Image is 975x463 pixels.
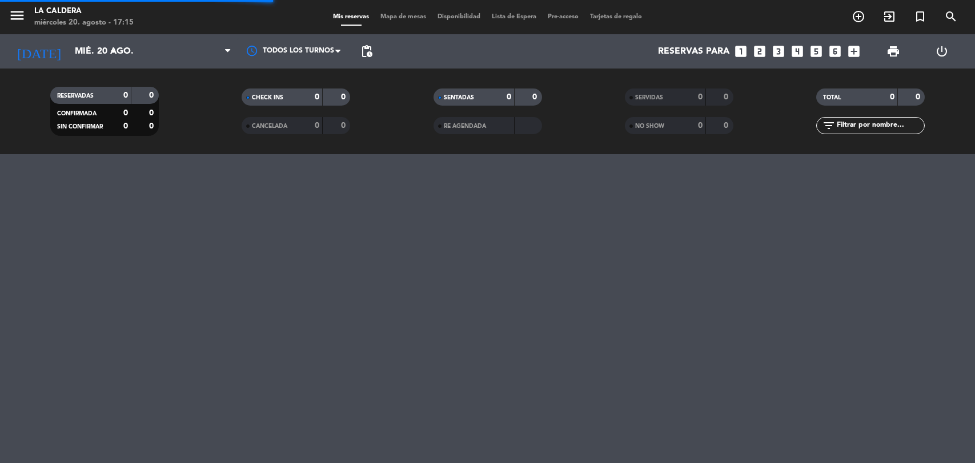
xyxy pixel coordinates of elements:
[658,46,729,57] span: Reservas para
[635,123,664,129] span: NO SHOW
[532,93,539,101] strong: 0
[542,14,584,20] span: Pre-acceso
[57,124,103,130] span: SIN CONFIRMAR
[698,93,703,101] strong: 0
[341,93,348,101] strong: 0
[444,95,474,100] span: SENTADAS
[9,39,69,64] i: [DATE]
[724,93,731,101] strong: 0
[123,91,128,99] strong: 0
[846,44,861,59] i: add_box
[486,14,542,20] span: Lista de Espera
[9,7,26,28] button: menu
[360,45,374,58] span: pending_actions
[315,122,319,130] strong: 0
[375,14,432,20] span: Mapa de mesas
[913,10,927,23] i: turned_in_not
[790,44,805,59] i: looks_4
[852,10,865,23] i: add_circle_outline
[252,95,283,100] span: CHECK INS
[149,122,156,130] strong: 0
[809,44,824,59] i: looks_5
[149,91,156,99] strong: 0
[733,44,748,59] i: looks_one
[34,17,134,29] div: miércoles 20. agosto - 17:15
[886,45,900,58] span: print
[935,45,949,58] i: power_settings_new
[698,122,703,130] strong: 0
[57,111,97,116] span: CONFIRMADA
[106,45,120,58] i: arrow_drop_down
[584,14,648,20] span: Tarjetas de regalo
[823,95,841,100] span: TOTAL
[315,93,319,101] strong: 0
[341,122,348,130] strong: 0
[724,122,731,130] strong: 0
[123,109,128,117] strong: 0
[444,123,486,129] span: RE AGENDADA
[149,109,156,117] strong: 0
[918,34,966,69] div: LOG OUT
[771,44,786,59] i: looks_3
[252,123,287,129] span: CANCELADA
[944,10,958,23] i: search
[9,7,26,24] i: menu
[916,93,922,101] strong: 0
[822,119,836,132] i: filter_list
[635,95,663,100] span: SERVIDAS
[432,14,486,20] span: Disponibilidad
[882,10,896,23] i: exit_to_app
[327,14,375,20] span: Mis reservas
[828,44,842,59] i: looks_6
[507,93,511,101] strong: 0
[752,44,767,59] i: looks_two
[57,93,94,99] span: RESERVADAS
[890,93,894,101] strong: 0
[836,119,924,132] input: Filtrar por nombre...
[34,6,134,17] div: La Caldera
[123,122,128,130] strong: 0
